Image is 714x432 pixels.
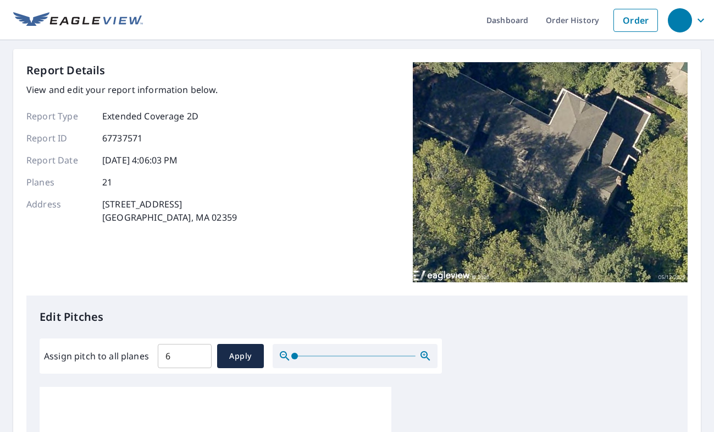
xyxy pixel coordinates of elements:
[40,309,674,325] p: Edit Pitches
[26,83,237,96] p: View and edit your report information below.
[26,110,92,123] p: Report Type
[102,198,237,224] p: [STREET_ADDRESS] [GEOGRAPHIC_DATA], MA 02359
[102,154,178,167] p: [DATE] 4:06:03 PM
[102,132,142,145] p: 67737571
[26,198,92,224] p: Address
[226,349,255,363] span: Apply
[217,344,264,368] button: Apply
[102,110,198,123] p: Extended Coverage 2D
[102,176,112,189] p: 21
[44,349,149,363] label: Assign pitch to all planes
[613,9,658,32] a: Order
[26,154,92,167] p: Report Date
[158,341,212,371] input: 00.0
[413,62,688,282] img: Top image
[26,176,92,189] p: Planes
[26,132,92,145] p: Report ID
[13,12,143,29] img: EV Logo
[26,62,106,79] p: Report Details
